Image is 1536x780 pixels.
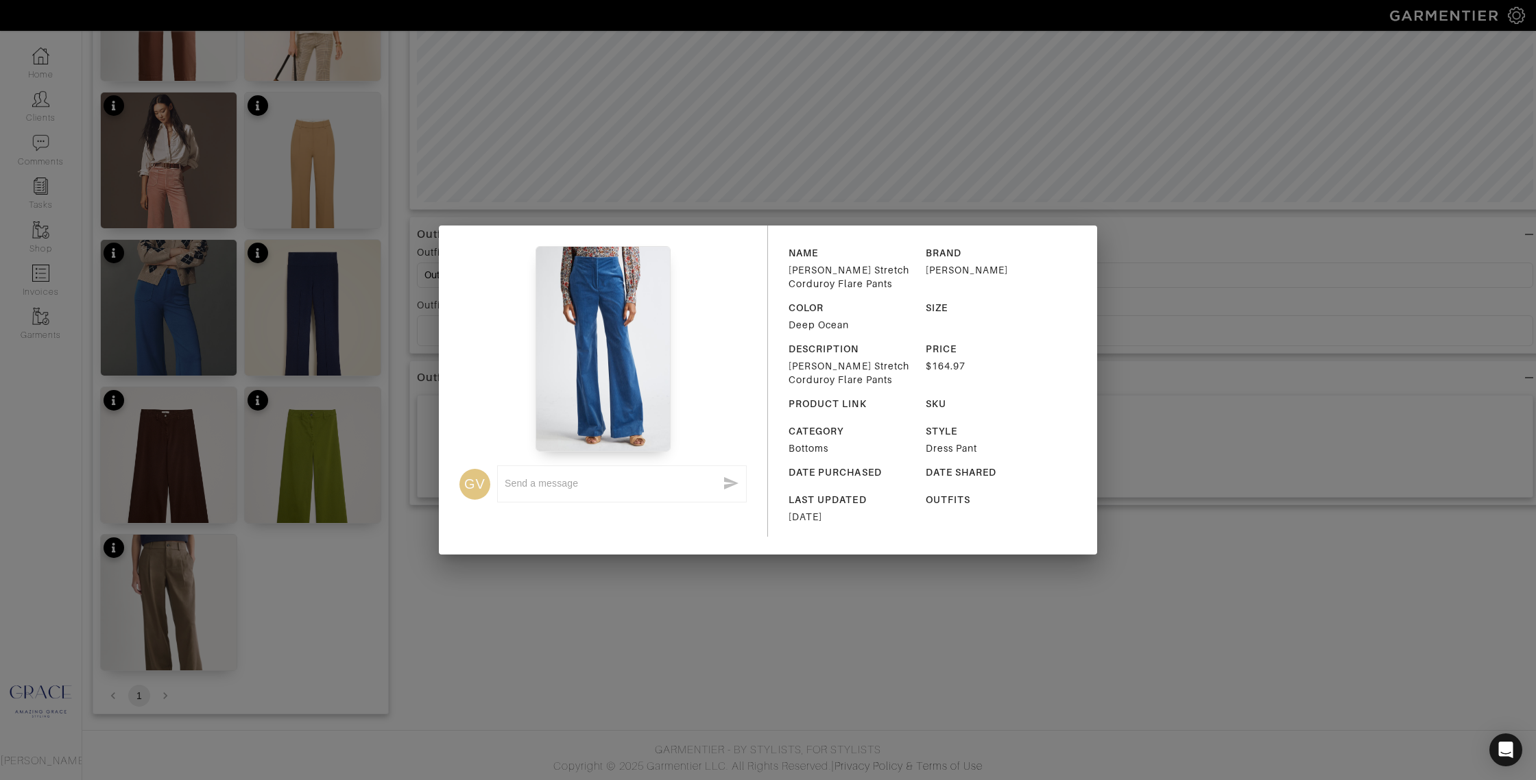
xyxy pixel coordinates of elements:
[789,263,915,291] div: [PERSON_NAME] Stretch Corduroy Flare Pants
[536,246,670,452] img: 1xmCTptM6LZzLwDrZPdZj7kW.jpeg
[926,359,1053,373] div: $164.97
[789,465,915,479] div: DATE PURCHASED
[789,301,915,315] div: COLOR
[926,465,1053,479] div: DATE SHARED
[1489,733,1522,766] div: Open Intercom Messenger
[789,318,915,332] div: Deep Ocean
[789,424,915,438] div: CATEGORY
[926,246,1053,260] div: BRAND
[789,359,915,387] div: [PERSON_NAME] Stretch Corduroy Flare Pants
[926,441,1053,455] div: Dress Pant
[926,301,1053,315] div: SIZE
[926,342,1053,356] div: PRICE
[926,493,1053,507] div: OUTFITS
[789,342,915,356] div: DESCRIPTION
[926,397,1053,411] div: SKU
[926,263,1053,277] div: [PERSON_NAME]
[459,469,490,500] div: GV
[789,441,915,455] div: Bottoms
[789,493,915,507] div: LAST UPDATED
[789,510,915,524] div: [DATE]
[789,397,880,411] div: PRODUCT LINK
[926,424,1053,438] div: STYLE
[789,246,915,260] div: NAME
